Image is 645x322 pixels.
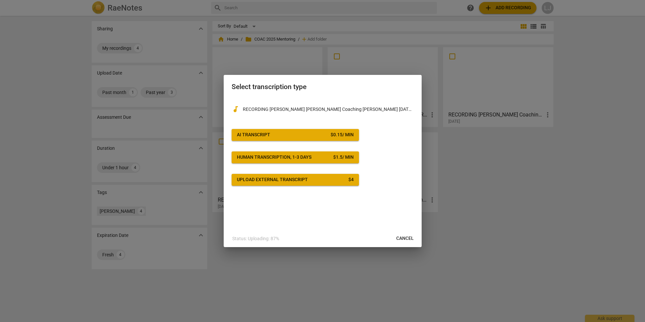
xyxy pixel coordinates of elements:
button: Human transcription, 1-3 days$1.5/ min [232,151,359,163]
p: RECORDING Erin Ulric Coaching Reid 2025-08-18.m4a(audio) [243,106,414,113]
button: AI Transcript$0.15/ min [232,129,359,141]
div: Human transcription, 1-3 days [237,154,311,161]
div: Upload external transcript [237,177,308,183]
div: AI Transcript [237,132,270,138]
button: Upload external transcript$4 [232,174,359,186]
button: Cancel [391,233,419,244]
div: $ 4 [348,177,354,183]
div: $ 0.15 / min [331,132,354,138]
span: audiotrack [232,105,240,113]
p: Status: Uploading: 87% [232,235,279,242]
h2: Select transcription type [232,83,414,91]
span: Cancel [396,235,414,242]
div: $ 1.5 / min [333,154,354,161]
